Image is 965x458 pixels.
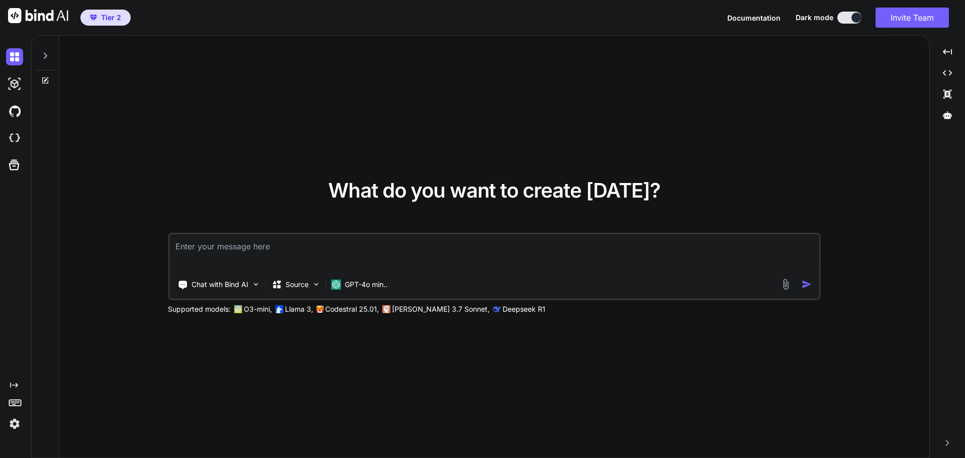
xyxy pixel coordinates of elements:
[325,304,379,314] p: Codestral 25.01,
[6,75,23,93] img: darkAi-studio
[168,304,231,314] p: Supported models:
[234,305,242,313] img: GPT-4
[312,280,320,289] img: Pick Models
[6,415,23,432] img: settings
[8,8,68,23] img: Bind AI
[382,305,390,313] img: claude
[780,279,792,290] img: attachment
[727,13,781,23] button: Documentation
[275,305,283,313] img: Llama2
[6,130,23,147] img: cloudideIcon
[802,279,812,290] img: icon
[503,304,545,314] p: Deepseek R1
[392,304,490,314] p: [PERSON_NAME] 3.7 Sonnet,
[876,8,949,28] button: Invite Team
[727,14,781,22] span: Documentation
[90,15,97,21] img: premium
[328,178,660,203] span: What do you want to create [DATE]?
[244,304,272,314] p: O3-mini,
[80,10,131,26] button: premiumTier 2
[251,280,260,289] img: Pick Tools
[285,280,309,290] p: Source
[285,304,313,314] p: Llama 3,
[6,103,23,120] img: githubDark
[796,13,833,23] span: Dark mode
[101,13,121,23] span: Tier 2
[6,48,23,65] img: darkChat
[191,280,248,290] p: Chat with Bind AI
[345,280,388,290] p: GPT-4o min..
[316,306,323,313] img: Mistral-AI
[493,305,501,313] img: claude
[331,280,341,290] img: GPT-4o mini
